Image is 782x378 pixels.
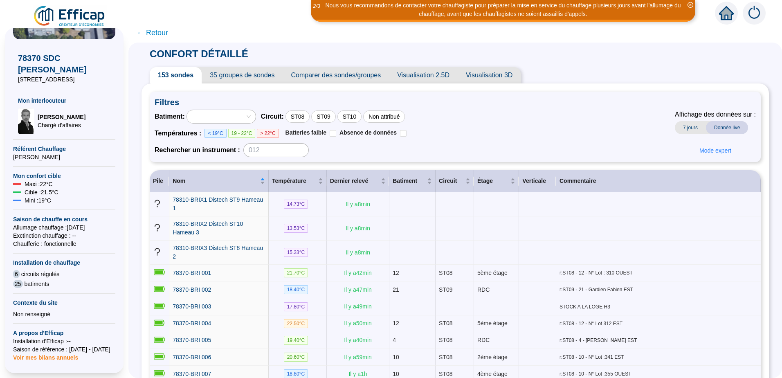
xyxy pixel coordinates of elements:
span: 78370-BRI 002 [173,286,211,293]
span: Circuit [439,177,464,185]
span: Visualisation 3D [458,67,521,83]
span: Températures : [155,128,204,138]
input: 012 [243,143,309,157]
span: 78370-BRI 004 [173,320,211,326]
span: 10 [393,371,399,377]
button: Mode expert [693,144,738,157]
span: 25 [13,280,23,288]
span: Température [272,177,317,185]
span: Batiment [393,177,425,185]
th: Circuit [436,170,474,192]
span: Référent Chauffage [13,145,115,153]
span: Rechercher un instrument : [155,145,240,155]
span: 7 jours [675,121,706,134]
span: r:ST08 - 12 - N° Lot 312 EST [560,320,757,327]
span: RDC [477,337,490,343]
span: 18.40 °C [284,285,308,294]
span: Il y a 8 min [346,249,370,256]
a: 78310-BRIX1 Distech ST9 Hameau 1 [173,196,265,213]
div: ST09 [311,110,335,123]
span: 17.80 °C [284,302,308,311]
span: 78370 SDC [PERSON_NAME] [18,52,110,75]
span: Il y a 40 min [344,337,372,343]
span: 12 [393,320,399,326]
span: Il y a 50 min [344,320,372,326]
span: Circuit : [261,112,284,122]
span: 2ème étage [477,354,508,360]
span: 153 sondes [150,67,202,83]
span: Filtres [155,97,756,108]
span: 78370-BRI 006 [173,354,211,360]
span: Affichage des données sur : [675,110,756,119]
span: Contexte du site [13,299,115,307]
a: 78370-BRI 003 [173,302,211,311]
span: Il y a 8 min [346,225,370,232]
th: Étage [474,170,519,192]
div: Non renseigné [13,310,115,318]
span: question [153,248,162,256]
span: question [153,199,162,208]
span: Saison de chauffe en cours [13,215,115,223]
span: ST08 [439,371,452,377]
span: 78370-BRI 001 [173,270,211,276]
a: 78370-BRI 002 [173,286,211,294]
th: Nom [169,170,269,192]
span: 10 [393,354,399,360]
span: ST08 [439,354,452,360]
span: 22.50 °C [284,319,308,328]
div: ST08 [285,110,310,123]
span: 13.53 °C [284,224,308,233]
span: Visualisation 2.5D [389,67,458,83]
span: Mode expert [699,146,731,155]
span: [PERSON_NAME] [38,113,85,121]
span: Dernier relevé [330,177,379,185]
span: Chaufferie : fonctionnelle [13,240,115,248]
span: r:ST08 - 10 - N° Lot :355 OUEST [560,371,757,377]
span: Il y a 42 min [344,270,372,276]
span: Nom [173,177,258,185]
span: Mon interlocuteur [18,97,110,105]
span: 19 - 22°C [228,129,256,138]
span: r:ST08 - 10 - N° Lot :341 EST [560,354,757,360]
i: 2 / 3 [313,3,320,9]
a: 78370-BRI 001 [173,269,211,277]
span: Absence de données [339,129,397,136]
span: Il y a 49 min [344,303,372,310]
span: STOCK A LA LOGE H3 [560,304,757,310]
span: 5ème étage [477,270,508,276]
span: Saison de référence : [DATE] - [DATE] [13,345,115,353]
span: ST08 [439,270,452,276]
span: Pile [153,178,163,184]
span: Chargé d'affaires [38,121,85,129]
th: Dernier relevé [327,170,389,192]
a: 78310-BRIX3 Distech ST8 Hameau 2 [173,244,265,261]
span: Donnée live [706,121,748,134]
span: Allumage chauffage : [DATE] [13,223,115,232]
span: ← Retour [137,27,168,38]
span: > 22°C [257,129,279,138]
span: question [153,223,162,232]
span: Il y a 47 min [344,286,372,293]
div: Non attribué [363,110,405,123]
span: Il y a 8 min [346,201,370,207]
span: Il y a 1 h [348,371,367,377]
span: 78310-BRIX1 Distech ST9 Hameau 1 [173,196,263,211]
span: Exctinction chauffage : -- [13,232,115,240]
span: Mini : 19 °C [25,196,51,205]
span: 12 [393,270,399,276]
span: < 19°C [204,129,226,138]
span: [STREET_ADDRESS] [18,75,110,83]
div: Nous vous recommandons de contacter votre chauffagiste pour préparer la mise en service du chauff... [312,1,694,18]
a: 78370-BRI 006 [173,353,211,362]
span: 78370-BRI 007 [173,371,211,377]
span: 20.60 °C [284,353,308,362]
a: 78310-BRIX2 Distech ST10 Hameau 3 [173,220,265,237]
span: close-circle [688,2,693,8]
span: r:ST09 - 21 - Gardien Fabien EST [560,286,757,293]
img: alerts [743,2,766,25]
span: ST08 [439,320,452,326]
img: efficap energie logo [33,5,107,28]
span: Étage [477,177,509,185]
span: A propos d'Efficap [13,329,115,337]
span: batiments [25,280,49,288]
